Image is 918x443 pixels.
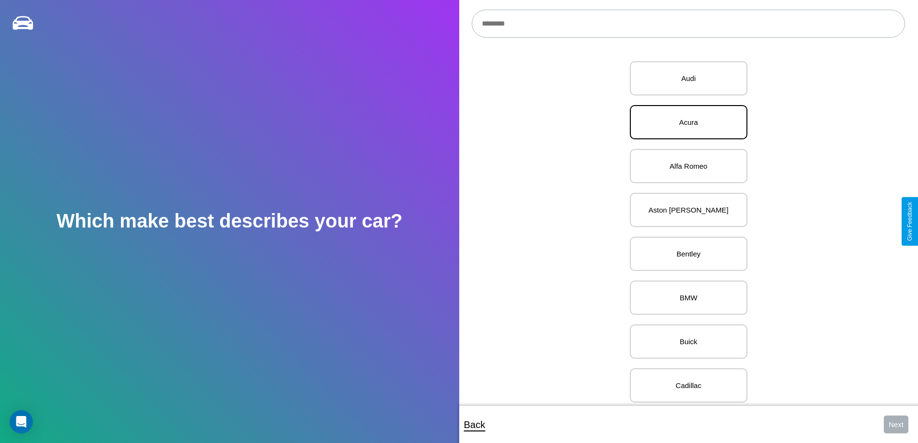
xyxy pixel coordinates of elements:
p: Bentley [640,247,737,260]
p: Cadillac [640,379,737,392]
p: Audi [640,72,737,85]
p: Back [464,416,485,433]
h2: Which make best describes your car? [56,210,402,232]
p: Acura [640,116,737,129]
div: Give Feedback [906,202,913,241]
p: Buick [640,335,737,348]
p: BMW [640,291,737,304]
button: Next [884,416,908,433]
p: Aston [PERSON_NAME] [640,203,737,216]
div: Open Intercom Messenger [10,410,33,433]
p: Alfa Romeo [640,160,737,173]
